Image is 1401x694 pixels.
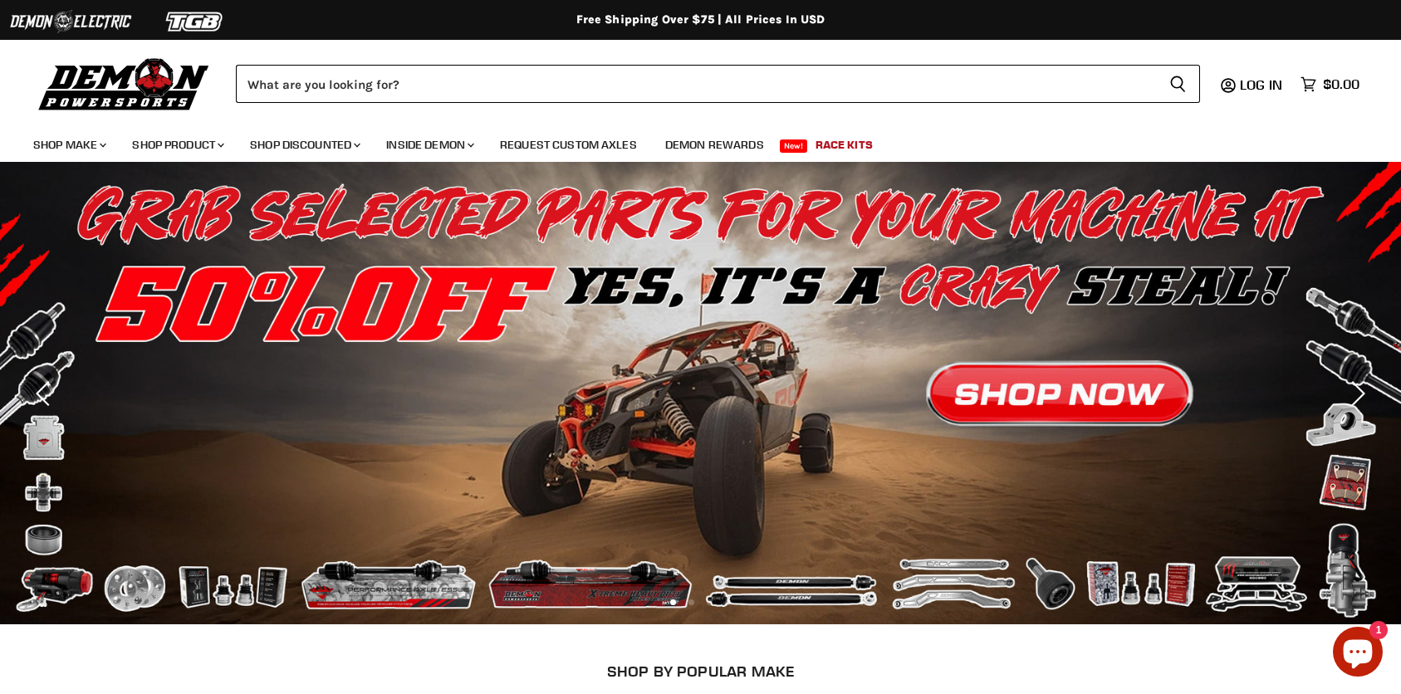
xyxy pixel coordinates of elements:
a: $0.00 [1292,72,1368,96]
img: TGB Logo 2 [133,6,257,37]
a: Request Custom Axles [487,128,649,162]
button: Search [1156,65,1200,103]
form: Product [236,65,1200,103]
button: Next [1339,377,1372,410]
div: Free Shipping Over $75 | All Prices In USD [37,12,1365,27]
li: Page dot 2 [688,599,694,605]
a: Shop Product [120,128,234,162]
a: Inside Demon [374,128,484,162]
span: $0.00 [1323,76,1359,92]
a: Demon Rewards [653,128,776,162]
a: Log in [1232,77,1292,92]
span: New! [780,139,808,153]
button: Previous [29,377,62,410]
a: Shop Make [21,128,116,162]
li: Page dot 4 [725,599,731,605]
h2: SHOP BY POPULAR MAKE [56,662,1345,680]
li: Page dot 1 [670,599,676,605]
img: Demon Electric Logo 2 [8,6,133,37]
span: Log in [1240,76,1282,93]
li: Page dot 3 [707,599,713,605]
input: Search [236,65,1156,103]
img: Demon Powersports [33,54,215,113]
a: Shop Discounted [238,128,370,162]
a: Race Kits [803,128,885,162]
ul: Main menu [21,121,1355,162]
inbox-online-store-chat: Shopify online store chat [1328,627,1388,681]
